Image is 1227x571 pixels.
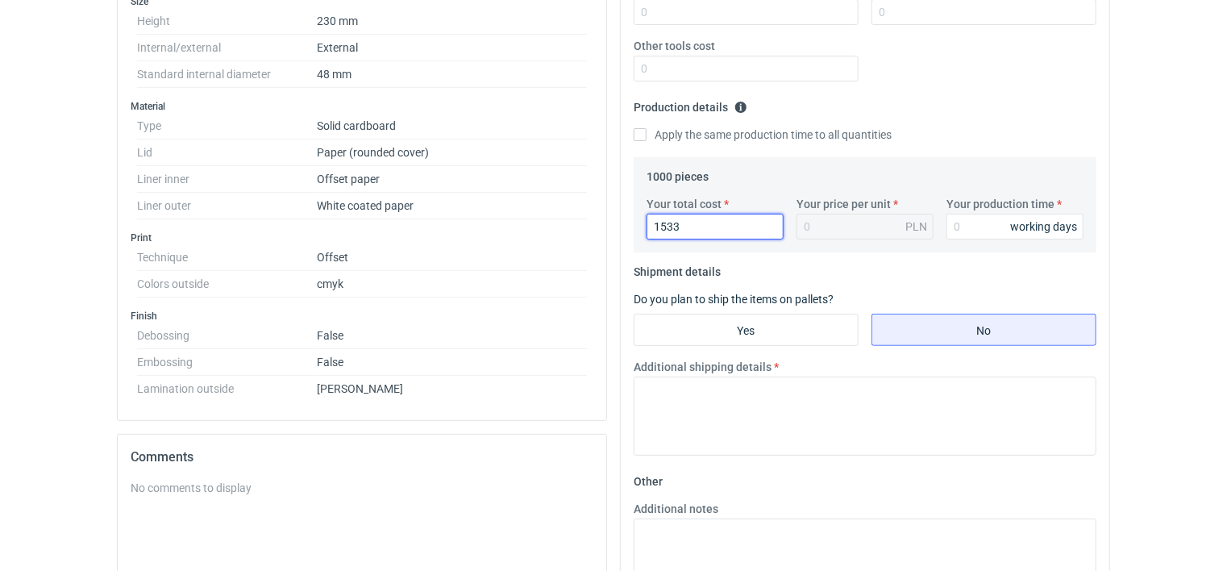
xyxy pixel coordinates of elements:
dt: Colors outside [137,271,317,298]
dt: Internal/external [137,35,317,61]
dd: Paper (rounded cover) [317,140,587,166]
dd: 48 mm [317,61,587,88]
legend: Production details [634,94,747,114]
label: Yes [634,314,859,346]
legend: Shipment details [634,259,721,278]
h2: Comments [131,448,593,467]
label: Additional shipping details [634,359,772,375]
dd: Offset [317,244,587,271]
dt: Height [137,8,317,35]
dd: White coated paper [317,193,587,219]
dt: Embossing [137,349,317,376]
dt: Debossing [137,323,317,349]
dt: Type [137,113,317,140]
label: Other tools cost [634,38,715,54]
label: Your production time [946,196,1054,212]
h3: Material [131,100,593,113]
dt: Liner inner [137,166,317,193]
div: working days [1010,219,1077,235]
dd: Solid cardboard [317,113,587,140]
div: No comments to display [131,480,593,496]
label: Your price per unit [797,196,891,212]
dt: Standard internal diameter [137,61,317,88]
dd: cmyk [317,271,587,298]
label: Additional notes [634,501,718,517]
legend: Other [634,469,663,488]
dd: 230 mm [317,8,587,35]
dt: Lid [137,140,317,166]
dt: Lamination outside [137,376,317,395]
div: PLN [905,219,927,235]
dd: [PERSON_NAME] [317,376,587,395]
label: Do you plan to ship the items on pallets? [634,293,834,306]
dd: False [317,349,587,376]
dd: False [317,323,587,349]
h3: Finish [131,310,593,323]
input: 0 [946,214,1084,240]
dt: Technique [137,244,317,271]
legend: 1000 pieces [647,164,709,183]
h3: Print [131,231,593,244]
label: Apply the same production time to all quantities [634,127,892,143]
label: No [871,314,1096,346]
input: 0 [634,56,859,81]
dd: Offset paper [317,166,587,193]
dd: External [317,35,587,61]
input: 0 [647,214,784,240]
label: Your total cost [647,196,722,212]
dt: Liner outer [137,193,317,219]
